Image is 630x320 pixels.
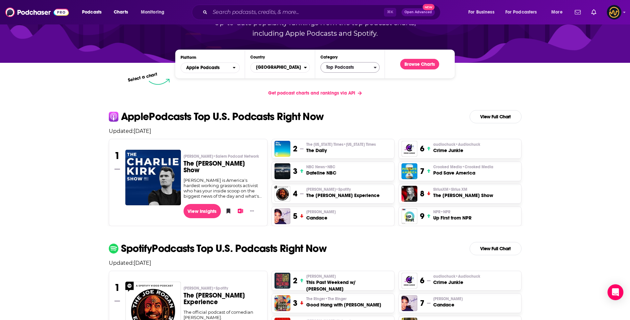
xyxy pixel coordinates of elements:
h3: 8 [420,189,424,199]
p: Crooked Media • Crooked Media [433,164,493,170]
p: Apple Podcasts Top U.S. Podcasts Right Now [121,111,324,122]
button: Add to List [235,206,242,216]
button: Categories [320,62,380,73]
h3: The Daily [306,147,376,154]
a: View Insights [184,204,221,218]
p: Theo Von [306,274,391,279]
p: The Ringer • The Ringer [306,296,381,301]
span: • Spotify [213,286,228,291]
img: The Daily [274,141,290,157]
span: Monitoring [141,8,164,17]
h3: Crime Junkie [433,147,480,154]
img: Up First from NPR [401,208,417,224]
h3: The [PERSON_NAME] Experience [184,292,262,305]
button: open menu [136,7,173,18]
h2: Platforms [181,62,240,73]
span: ⌘ K [384,8,396,17]
img: Candace [401,295,417,311]
span: • Sirius XM [448,187,467,192]
span: audiochuck [433,142,480,147]
a: The Charlie Kirk Show [125,150,181,205]
p: Spotify Podcasts Top U.S. Podcasts Right Now [121,243,327,254]
button: Browse Charts [400,59,439,69]
p: NBC News • NBC [306,164,336,170]
span: [PERSON_NAME] [306,274,336,279]
img: apple Icon [109,112,118,121]
h3: The [PERSON_NAME] Show [184,160,262,174]
a: The Megyn Kelly Show [401,186,417,202]
img: Podchaser - Follow, Share and Rate Podcasts [5,6,69,19]
p: audiochuck • Audiochuck [433,142,480,147]
span: • NBC [325,165,335,169]
a: [PERSON_NAME]Candace [306,209,336,221]
span: New [423,4,435,10]
span: SiriusXM [433,187,467,192]
h3: This Past Weekend w/ [PERSON_NAME] [306,279,391,292]
h3: 2 [293,144,297,154]
span: • NPR [441,210,450,214]
div: The official podcast of comedian [PERSON_NAME]. [184,309,262,320]
img: Crime Junkie [401,273,417,289]
a: [PERSON_NAME]•Salem Podcast NetworkThe [PERSON_NAME] Show [184,154,262,178]
button: Countries [250,62,310,73]
span: [PERSON_NAME] [433,296,463,301]
div: [PERSON_NAME] is America's hardest working grassroots activist who has your inside scoop on the b... [184,178,262,199]
button: Open AdvancedNew [401,8,435,16]
a: audiochuck•AudiochuckCrime Junkie [433,274,480,286]
p: Updated: [DATE] [104,128,527,134]
a: Charts [109,7,132,18]
a: Crime Junkie [401,141,417,157]
button: open menu [181,62,240,73]
span: Get podcast charts and rankings via API [268,90,355,96]
h3: Dateline NBC [306,170,336,176]
span: Top Podcasts [321,62,374,73]
a: NPR•NPRUp First from NPR [433,209,472,221]
button: open menu [547,7,571,18]
h3: Good Hang with [PERSON_NAME] [306,301,381,308]
a: The Joe Rogan Experience [274,186,290,202]
div: Open Intercom Messenger [608,284,623,300]
img: Dateline NBC [274,163,290,179]
p: Joe Rogan • Spotify [306,187,380,192]
h3: The [PERSON_NAME] Show [433,192,493,199]
span: For Podcasters [505,8,537,17]
img: This Past Weekend w/ Theo Von [274,273,290,289]
span: Charts [114,8,128,17]
h3: 7 [420,166,424,176]
span: NPR [433,209,450,215]
span: • Audiochuck [455,274,480,279]
h3: 3 [293,298,297,308]
a: [PERSON_NAME]•SpotifyThe [PERSON_NAME] Experience [306,187,380,199]
span: • The Ringer [325,297,347,301]
h3: The [PERSON_NAME] Experience [306,192,380,199]
a: Show notifications dropdown [589,7,599,18]
span: Crooked Media [433,164,493,170]
h3: Pod Save America [433,170,493,176]
img: Candace [274,208,290,224]
img: Good Hang with Amy Poehler [274,295,290,311]
p: Select a chart [128,71,158,83]
p: Up-to-date popularity rankings from the top podcast charts, including Apple Podcasts and Spotify. [201,18,429,39]
p: Updated: [DATE] [104,260,527,266]
span: The Ringer [306,296,347,301]
img: Pod Save America [401,163,417,179]
h3: 6 [420,144,424,154]
span: For Business [468,8,494,17]
h3: 4 [293,189,297,199]
span: The [US_STATE] Times [306,142,376,147]
p: SiriusXM • Sirius XM [433,187,493,192]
